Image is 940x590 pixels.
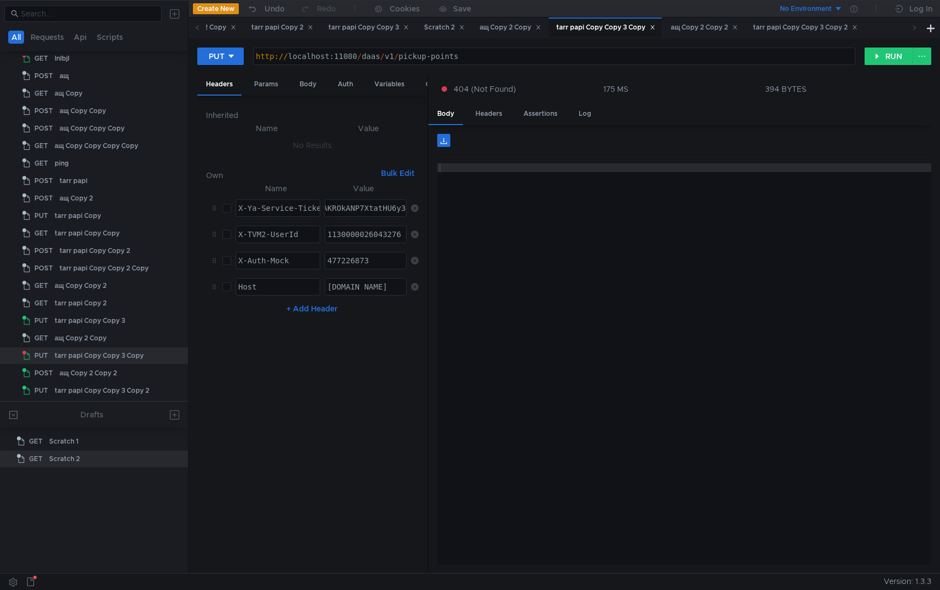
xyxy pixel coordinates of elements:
[34,50,48,67] span: GET
[206,169,377,182] h6: Own
[671,22,738,33] div: ащ Copy 2 Copy 2
[292,1,344,17] button: Redo
[293,140,332,150] nz-embed-empty: No Results
[60,120,125,137] div: ащ Copy Copy Copy
[480,22,542,33] div: ащ Copy 2 Copy
[206,109,419,122] h6: Inherited
[515,104,566,124] div: Assertions
[215,122,319,135] th: Name
[209,50,225,62] div: PUT
[34,260,53,276] span: POST
[80,408,103,421] div: Drafts
[49,451,80,467] div: Scratch 2
[34,225,48,241] span: GET
[231,182,321,195] th: Name
[417,74,453,95] div: Other
[319,122,419,135] th: Value
[70,31,90,44] button: Api
[34,312,48,329] span: PUT
[34,103,53,119] span: POST
[329,74,362,95] div: Auth
[317,2,336,15] div: Redo
[27,31,67,44] button: Requests
[428,104,463,125] div: Body
[55,330,107,346] div: ащ Copy 2 Copy
[765,84,807,94] div: 394 BYTES
[21,8,155,20] input: Search...
[909,2,932,15] div: Log In
[55,312,125,329] div: tarr papi Copy Copy 3
[49,433,79,450] div: Scratch 1
[282,302,342,315] button: + Add Header
[55,155,69,172] div: ping
[60,173,87,189] div: tarr papi
[34,365,53,381] span: POST
[55,347,144,364] div: tarr papi Copy Copy 3 Copy
[193,3,239,14] button: Create New
[60,365,117,381] div: ащ Copy 2 Copy 2
[34,347,48,364] span: PUT
[34,330,48,346] span: GET
[780,4,832,14] div: No Environment
[34,208,48,224] span: PUT
[60,243,130,259] div: tarr papi Copy Copy 2
[55,278,107,294] div: ащ Copy Copy 2
[197,48,244,65] button: PUT
[424,22,465,33] div: Scratch 2
[55,225,120,241] div: tarr papi Copy Copy
[34,120,53,137] span: POST
[320,182,407,195] th: Value
[328,22,409,33] div: tarr papi Copy Copy 3
[34,155,48,172] span: GET
[34,190,53,206] span: POST
[34,68,53,84] span: POST
[291,74,325,95] div: Body
[93,31,126,44] button: Scripts
[34,173,53,189] span: POST
[8,31,24,44] button: All
[34,243,53,259] span: POST
[55,382,149,399] div: tarr papi Copy Copy 3 Copy 2
[60,103,106,119] div: ащ Copy Copy
[245,74,287,95] div: Params
[60,68,69,84] div: ащ
[265,2,285,15] div: Undo
[55,138,138,154] div: ащ Copy Copy Copy Copy
[570,104,600,124] div: Log
[366,74,413,95] div: Variables
[251,22,313,33] div: tarr papi Copy 2
[454,83,516,95] span: 404 (Not Found)
[865,48,913,65] button: RUN
[60,190,93,206] div: ащ Copy 2
[60,260,149,276] div: tarr papi Copy Copy 2 Copy
[197,74,242,96] div: Headers
[29,433,43,450] span: GET
[390,2,420,15] div: Cookies
[29,451,43,467] span: GET
[239,1,292,17] button: Undo
[377,167,419,180] button: Bulk Edit
[34,382,48,399] span: PUT
[34,138,48,154] span: GET
[34,295,48,311] span: GET
[55,295,107,311] div: tarr papi Copy 2
[34,85,48,102] span: GET
[55,50,69,67] div: lnlbjl
[556,22,655,33] div: tarr papi Copy Copy 3 Copy
[467,104,511,124] div: Headers
[34,278,48,294] span: GET
[884,574,931,589] span: Version: 1.3.3
[453,5,471,13] div: Save
[55,208,101,224] div: tarr papi Copy
[55,85,83,102] div: ащ Copy
[753,22,857,33] div: tarr papi Copy Copy 3 Copy 2
[603,84,628,94] div: 175 MS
